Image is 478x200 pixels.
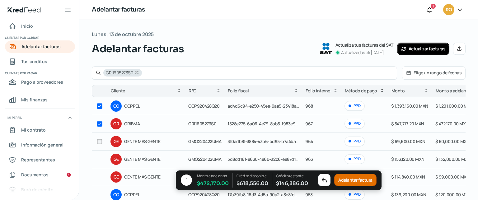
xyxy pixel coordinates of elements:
[110,100,122,112] div: CO
[435,103,473,109] span: $ 1,201,000.00 MXN
[237,179,268,188] span: $ 618,556.00
[92,5,145,14] h1: Adelantar facturas
[305,138,313,144] span: 964
[446,6,452,14] span: RO
[7,115,22,120] span: Mi perfil
[402,67,465,79] button: Elige un rango de fechas
[21,43,61,50] span: Adelantar facturas
[5,124,75,136] a: Mi contrato
[435,121,469,127] span: $ 472,170.00 MXN
[436,87,472,95] span: Monto a adelantar
[189,87,196,95] span: RFC
[21,96,48,104] span: Mis finanzas
[305,192,313,198] span: 953
[5,169,75,181] a: Documentos
[124,138,182,145] span: GENTE MAS GENTE
[5,76,75,88] a: Pago a proveedores
[344,190,365,199] div: PPD
[227,156,309,162] span: 3d8dd16f-e630-4e60-a2c6-ee87d12f4b97
[345,87,377,95] span: Método de pago
[188,156,221,162] span: GMG220422UMA
[341,49,384,56] p: Actualizadas el: [DATE]
[21,78,63,86] span: Pago a proveedores
[435,156,471,162] span: $ 132,000.00 MXN
[344,137,365,146] div: PPD
[21,141,63,149] span: Información general
[21,171,49,179] span: Documentos
[306,87,330,95] span: Folio interno
[181,175,192,186] div: 1
[5,154,75,166] a: Representantes
[228,87,249,95] span: Folio fiscal
[21,126,46,134] span: Mi contrato
[391,87,405,95] span: Monto
[344,101,365,111] div: PPD
[110,171,122,183] div: GE
[21,22,33,30] span: Inicio
[391,192,426,198] span: $ 139,200.00 MXN
[391,103,428,109] span: $ 1,393,160.00 MXN
[334,174,377,187] button: Adelantar factura
[188,192,219,198] span: COP920428Q20
[397,43,450,55] button: Actualizar facturas
[188,138,221,144] span: GMG220422UMA
[305,121,313,127] span: 967
[21,186,54,193] span: Buró de crédito
[391,121,424,127] span: $ 547,717.20 MXN
[5,70,74,76] span: Cuentas por pagar
[391,138,425,144] span: $ 69,600.00 MXN
[5,184,75,196] a: Buró de crédito
[305,156,313,162] span: 963
[5,40,75,53] a: Adelantar facturas
[227,121,308,127] span: 1528e275-6a06-4e79-8bb5-f983e97fcf9b
[237,173,268,179] p: Crédito disponible
[276,173,308,179] p: Crédito restante
[21,58,47,65] span: Tus créditos
[344,119,365,128] div: PPD
[5,139,75,151] a: Información general
[124,156,182,163] span: GENTE MAS GENTE
[124,102,182,110] span: COPPEL
[124,173,182,181] span: GENTE MAS GENTE
[433,3,434,9] span: 1
[391,174,425,180] span: $ 114,840.00 MXN
[92,30,154,39] span: Lunes, 13 de octubre 2025
[111,87,125,95] span: Cliente
[124,191,182,198] span: COPPEL
[124,120,182,128] span: GRIBMA
[335,41,393,49] p: Actualiza tus facturas del SAT
[5,94,75,106] a: Mis finanzas
[197,173,229,179] p: Monto a adelantar
[188,103,219,109] span: COP920428Q20
[344,154,365,164] div: PPD
[435,138,470,144] span: $ 60,000.00 MXN
[435,192,471,198] span: $ 120,000.00 MXN
[106,71,133,75] span: GRI1605273S0
[305,103,313,109] span: 968
[391,156,424,162] span: $ 153,120.00 MXN
[21,156,55,164] span: Representantes
[227,192,309,198] span: 17b39fb8-16d3-4d5a-90a2-a3e8fd5ea004
[320,43,332,54] img: SAT logo
[5,55,75,68] a: Tus créditos
[110,136,122,147] div: GE
[188,121,216,127] span: GRI1605273S0
[110,118,122,129] div: GR
[110,154,122,165] div: GE
[227,103,311,109] span: ad4d6c94-e250-45ee-9aa5-23418a45b2a8
[276,179,308,188] span: $ 146,386.00
[435,174,470,180] span: $ 99,000.00 MXN
[5,20,75,32] a: Inicio
[227,138,309,144] span: 3f0adb8f-3884-43b6-bd95-b7a4ba5301ca
[92,41,184,56] span: Adelantar facturas
[5,35,74,40] span: Cuentas por cobrar
[197,179,229,188] span: $ 472,170.00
